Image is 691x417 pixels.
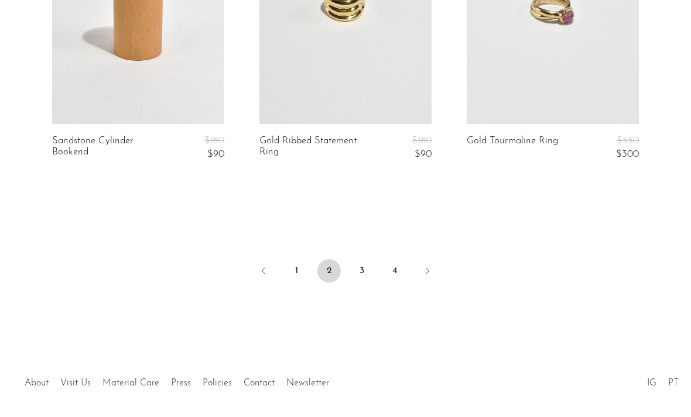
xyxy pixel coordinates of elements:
a: Next [416,259,439,285]
span: $550 [617,136,639,146]
a: Previous [252,259,275,285]
a: 1 [285,259,308,282]
a: About [25,378,49,388]
ul: Quick links [19,369,335,391]
a: Material Care [102,378,159,388]
a: 4 [383,259,406,282]
a: Gold Tourmaline Ring [467,136,558,160]
span: $90 [207,149,224,159]
span: $300 [616,149,639,159]
ul: Social Medias [641,369,685,391]
a: Gold Ribbed Statement Ring [259,136,373,160]
span: $180 [412,136,432,146]
a: Press [171,378,191,388]
a: Policies [203,378,232,388]
a: Visit Us [60,378,91,388]
a: 3 [350,259,374,282]
a: Sandstone Cylinder Bookend [52,136,166,160]
span: $90 [415,149,432,159]
span: $180 [204,136,224,146]
span: 2 [317,259,341,282]
a: IG [647,378,656,388]
a: PT [668,378,679,388]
